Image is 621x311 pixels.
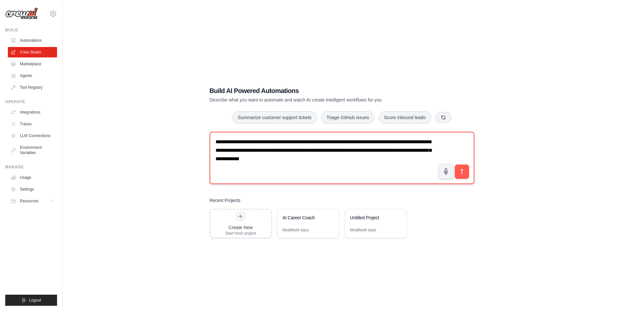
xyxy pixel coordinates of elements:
a: LLM Connections [8,131,57,141]
button: Summarize customer support tickets [232,111,317,124]
div: Modified 4 days [283,227,309,233]
span: Resources [20,198,38,204]
h3: Recent Projects [210,197,241,204]
div: Start fresh project [225,231,256,236]
a: Usage [8,172,57,183]
a: Tool Registry [8,82,57,93]
button: Triage GitHub issues [321,111,375,124]
iframe: Chat Widget [588,280,621,311]
span: Logout [29,298,41,303]
button: Resources [8,196,57,206]
button: Click to speak your automation idea [438,164,453,179]
a: Marketplace [8,59,57,69]
div: Untitled Project [350,214,395,221]
button: Score inbound leads [378,111,431,124]
h1: Build AI Powered Automations [210,86,429,95]
div: AI Career Coach [283,214,327,221]
a: Settings [8,184,57,194]
a: Traces [8,119,57,129]
p: Describe what you want to automate and watch AI create intelligent workflows for you [210,97,429,103]
div: Manage [5,164,57,170]
div: Build [5,27,57,33]
button: Logout [5,295,57,306]
button: Get new suggestions [435,112,451,123]
a: Environment Variables [8,142,57,158]
a: Automations [8,35,57,46]
a: Agents [8,70,57,81]
div: Modified 4 days [350,227,377,233]
img: Logo [5,8,38,20]
div: Operate [5,99,57,104]
a: Integrations [8,107,57,117]
div: Create New [225,224,256,231]
a: Crew Studio [8,47,57,57]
